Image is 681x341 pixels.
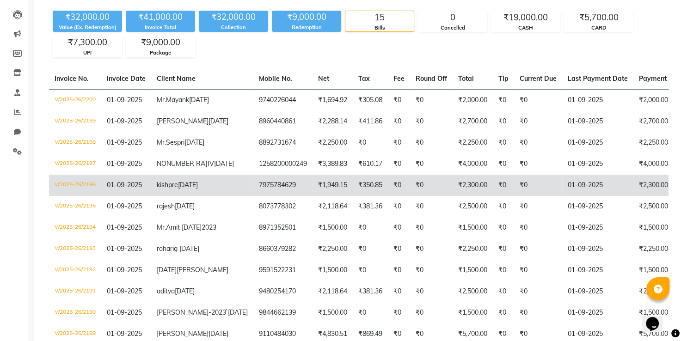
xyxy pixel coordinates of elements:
td: 7975784629 [253,175,313,196]
td: ₹0 [410,175,453,196]
td: ₹381.36 [353,281,388,302]
td: ₹0 [353,217,388,238]
span: Net [318,74,329,83]
div: 15 [345,11,414,24]
td: ₹2,500.00 [453,281,493,302]
span: 01-09-2025 [107,244,142,253]
iframe: chat widget [642,304,672,332]
span: [PERSON_NAME] [177,266,228,274]
span: [DATE] [175,287,195,295]
td: ₹0 [388,196,410,217]
span: [PERSON_NAME] [157,329,209,338]
td: 01-09-2025 [562,238,633,260]
td: ₹0 [410,302,453,323]
td: ₹2,118.64 [313,196,353,217]
td: ₹0 [388,238,410,260]
span: Last Payment Date [568,74,628,83]
td: V/2025-26/2190 [49,302,101,323]
td: 01-09-2025 [562,281,633,302]
span: 01-09-2025 [107,223,142,231]
td: ₹0 [388,281,410,302]
td: V/2025-26/2193 [49,238,101,260]
td: ₹381.36 [353,196,388,217]
span: [PERSON_NAME] [157,117,209,125]
td: ₹0 [514,217,562,238]
td: ₹2,250.00 [313,132,353,153]
div: ₹19,000.00 [491,11,560,24]
td: ₹2,250.00 [313,238,353,260]
td: ₹0 [514,111,562,132]
span: aditya [157,287,175,295]
td: ₹0 [493,196,514,217]
td: V/2025-26/2196 [49,175,101,196]
span: 01-09-2025 [107,181,142,189]
td: V/2025-26/2197 [49,153,101,175]
td: ₹0 [388,111,410,132]
span: 01-09-2025 [107,96,142,104]
td: ₹0 [388,175,410,196]
span: 01-09-2025 [107,287,142,295]
td: ₹0 [388,217,410,238]
td: ₹0 [388,260,410,281]
td: ₹1,500.00 [313,302,353,323]
td: ₹0 [493,111,514,132]
td: ₹2,250.00 [453,238,493,260]
td: ₹0 [388,132,410,153]
td: V/2025-26/2194 [49,217,101,238]
td: 01-09-2025 [562,196,633,217]
td: V/2025-26/2200 [49,89,101,111]
span: [DATE] [175,202,195,210]
span: 01-09-2025 [107,117,142,125]
td: ₹2,700.00 [453,111,493,132]
td: ₹0 [493,281,514,302]
div: ₹32,000.00 [199,11,268,24]
td: ₹0 [514,260,562,281]
td: 01-09-2025 [562,217,633,238]
td: ₹3,389.83 [313,153,353,175]
span: 01-09-2025 [107,266,142,274]
td: ₹0 [388,302,410,323]
td: 8892731674 [253,132,313,153]
td: ₹1,500.00 [313,260,353,281]
td: ₹2,250.00 [453,132,493,153]
td: 9480254170 [253,281,313,302]
td: ₹0 [514,196,562,217]
td: 8660379282 [253,238,313,260]
td: V/2025-26/2191 [49,281,101,302]
td: ₹1,694.92 [313,89,353,111]
td: ₹0 [514,132,562,153]
td: ₹0 [493,132,514,153]
span: Invoice Date [107,74,146,83]
span: [DATE] [189,96,209,104]
td: ₹0 [493,217,514,238]
td: 8971352501 [253,217,313,238]
span: Mobile No. [259,74,292,83]
span: 01-09-2025 [107,202,142,210]
div: Package [126,49,195,57]
div: Redemption [272,24,341,31]
td: ₹411.86 [353,111,388,132]
td: ₹0 [388,89,410,111]
span: Tax [358,74,370,83]
td: 01-09-2025 [562,89,633,111]
td: ₹0 [353,238,388,260]
td: ₹2,500.00 [453,196,493,217]
span: Client Name [157,74,196,83]
td: ₹1,949.15 [313,175,353,196]
td: 01-09-2025 [562,302,633,323]
td: 01-09-2025 [562,175,633,196]
div: UPI [53,49,122,57]
span: Mr.Sespri [157,138,184,146]
td: ₹0 [410,111,453,132]
td: ₹0 [493,89,514,111]
div: ₹5,700.00 [564,11,633,24]
td: ₹0 [410,153,453,175]
td: ₹0 [514,89,562,111]
td: 8073778302 [253,196,313,217]
td: ₹0 [353,132,388,153]
div: 0 [418,11,487,24]
span: [DATE] [157,266,177,274]
td: ₹0 [493,260,514,281]
td: V/2025-26/2192 [49,260,101,281]
td: ₹0 [410,260,453,281]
